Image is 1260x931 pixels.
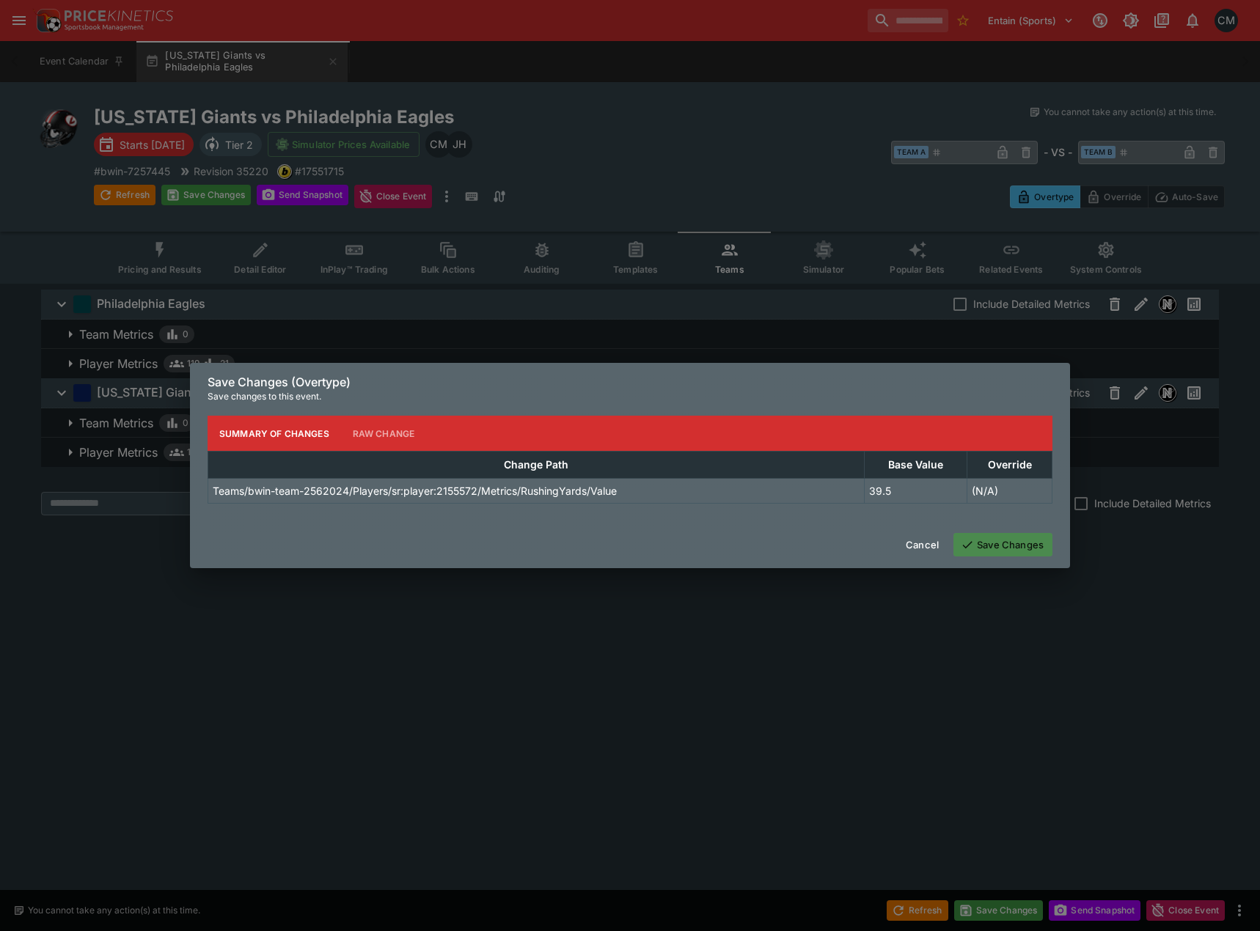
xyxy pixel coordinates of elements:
[208,416,341,451] button: Summary of Changes
[341,416,427,451] button: Raw Change
[213,483,617,498] p: Teams/bwin-team-2562024/Players/sr:player:2155572/Metrics/RushingYards/Value
[865,452,967,479] th: Base Value
[967,452,1052,479] th: Override
[897,533,948,556] button: Cancel
[865,479,967,504] td: 39.5
[208,389,1052,404] p: Save changes to this event.
[967,479,1052,504] td: (N/A)
[953,533,1052,556] button: Save Changes
[208,452,865,479] th: Change Path
[208,375,1052,390] h6: Save Changes (Overtype)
